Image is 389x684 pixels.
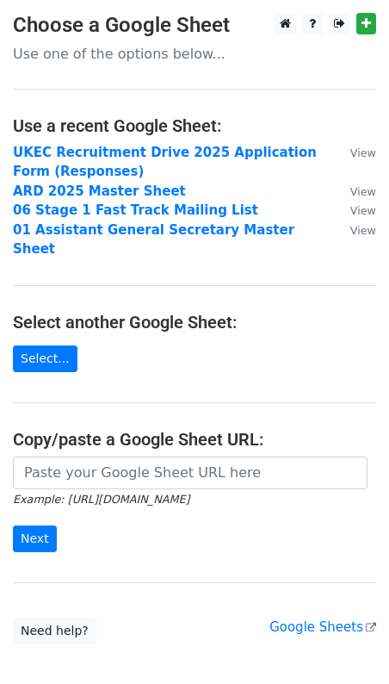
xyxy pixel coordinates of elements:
[350,224,376,237] small: View
[333,222,376,238] a: View
[13,618,96,644] a: Need help?
[350,204,376,217] small: View
[13,457,367,489] input: Paste your Google Sheet URL here
[333,202,376,218] a: View
[333,183,376,199] a: View
[13,222,294,258] a: 01 Assistant General Secretary Master Sheet
[269,619,376,635] a: Google Sheets
[13,493,189,506] small: Example: [URL][DOMAIN_NAME]
[13,13,376,38] h3: Choose a Google Sheet
[350,146,376,159] small: View
[13,115,376,136] h4: Use a recent Google Sheet:
[13,429,376,450] h4: Copy/paste a Google Sheet URL:
[13,45,376,63] p: Use one of the options below...
[13,145,317,180] a: UKEC Recruitment Drive 2025 Application Form (Responses)
[13,312,376,333] h4: Select another Google Sheet:
[13,345,77,372] a: Select...
[13,183,186,199] a: ARD 2025 Master Sheet
[13,525,57,552] input: Next
[13,202,258,218] a: 06 Stage 1 Fast Track Mailing List
[333,145,376,160] a: View
[350,185,376,198] small: View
